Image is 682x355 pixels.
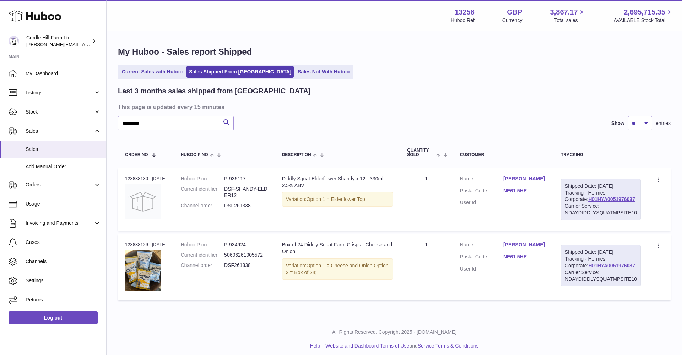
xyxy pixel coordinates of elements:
[282,153,311,157] span: Description
[323,343,478,349] li: and
[460,187,503,196] dt: Postal Code
[418,343,479,349] a: Service Terms & Conditions
[613,17,673,24] span: AVAILABLE Stock Total
[282,241,393,255] div: Box of 24 Diddly Squat Farm Crisps - Cheese and Onion
[507,7,522,17] strong: GBP
[118,86,311,96] h2: Last 3 months sales shipped from [GEOGRAPHIC_DATA]
[9,311,98,324] a: Log out
[181,153,208,157] span: Huboo P no
[286,263,389,275] span: Option 2 = Box of 24;
[112,329,676,335] p: All Rights Reserved. Copyright 2025 - [DOMAIN_NAME]
[611,120,624,127] label: Show
[451,17,475,24] div: Huboo Ref
[282,192,393,207] div: Variation:
[613,7,673,24] a: 2,695,715.35 AVAILABLE Stock Total
[503,175,547,182] a: [PERSON_NAME]
[26,34,90,48] div: Curdle Hill Farm Ltd
[26,163,101,170] span: Add Manual Order
[460,199,503,206] dt: User Id
[181,202,224,209] dt: Channel order
[125,153,148,157] span: Order No
[26,277,101,284] span: Settings
[181,186,224,199] dt: Current identifier
[224,262,268,269] dd: DSF261338
[282,175,393,189] div: Diddly Squat Elderflower Shandy x 12 - 330ml, 2.5% ABV
[565,183,637,190] div: Shipped Date: [DATE]
[307,196,367,202] span: Option 1 = Elderflower Top;
[125,175,167,182] div: 123838130 | [DATE]
[224,202,268,209] dd: DSF261338
[460,153,547,157] div: Customer
[26,258,101,265] span: Channels
[224,186,268,199] dd: DSF-SHANDY-ELDER12
[502,17,523,24] div: Currency
[310,343,320,349] a: Help
[26,42,142,47] span: [PERSON_NAME][EMAIL_ADDRESS][DOMAIN_NAME]
[295,66,352,78] a: Sales Not With Huboo
[26,239,101,246] span: Cases
[550,7,578,17] span: 3,867.17
[325,343,409,349] a: Website and Dashboard Terms of Use
[181,262,224,269] dt: Channel order
[26,201,101,207] span: Usage
[624,7,665,17] span: 2,695,715.35
[9,36,19,47] img: miranda@diddlysquatfarmshop.com
[26,109,93,115] span: Stock
[455,7,475,17] strong: 13258
[503,253,547,260] a: NE61 5HE
[460,175,503,184] dt: Name
[125,241,167,248] div: 123838129 | [DATE]
[460,266,503,272] dt: User Id
[503,187,547,194] a: NE61 5HE
[565,249,637,256] div: Shipped Date: [DATE]
[125,250,161,291] img: bb362b23-dd31-4d51-a714-7f4afe57a324.jpg
[26,146,101,153] span: Sales
[282,258,393,280] div: Variation:
[118,103,669,111] h3: This page is updated every 15 minutes
[400,168,453,231] td: 1
[186,66,294,78] a: Sales Shipped From [GEOGRAPHIC_DATA]
[26,296,101,303] span: Returns
[224,252,268,258] dd: 50606261005572
[588,196,635,202] a: H01HYA0051976037
[561,179,641,220] div: Tracking - Hermes Corporate:
[181,175,224,182] dt: Huboo P no
[407,148,434,157] span: Quantity Sold
[224,175,268,182] dd: P-935117
[26,128,93,135] span: Sales
[656,120,671,127] span: entries
[26,181,93,188] span: Orders
[118,46,671,58] h1: My Huboo - Sales report Shipped
[26,70,101,77] span: My Dashboard
[181,241,224,248] dt: Huboo P no
[119,66,185,78] a: Current Sales with Huboo
[554,17,586,24] span: Total sales
[26,220,93,226] span: Invoicing and Payments
[460,253,503,262] dt: Postal Code
[125,184,161,219] img: no-photo.jpg
[460,241,503,250] dt: Name
[26,89,93,96] span: Listings
[224,241,268,248] dd: P-934924
[307,263,374,268] span: Option 1 = Cheese and Onion;
[565,269,637,283] div: Carrier Service: NDAYDIDDLYSQUATMPSITE10
[561,153,641,157] div: Tracking
[400,234,453,300] td: 1
[588,263,635,268] a: H01HYA0051976037
[550,7,586,24] a: 3,867.17 Total sales
[503,241,547,248] a: [PERSON_NAME]
[561,245,641,286] div: Tracking - Hermes Corporate:
[565,203,637,216] div: Carrier Service: NDAYDIDDLYSQUATMPSITE10
[181,252,224,258] dt: Current identifier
